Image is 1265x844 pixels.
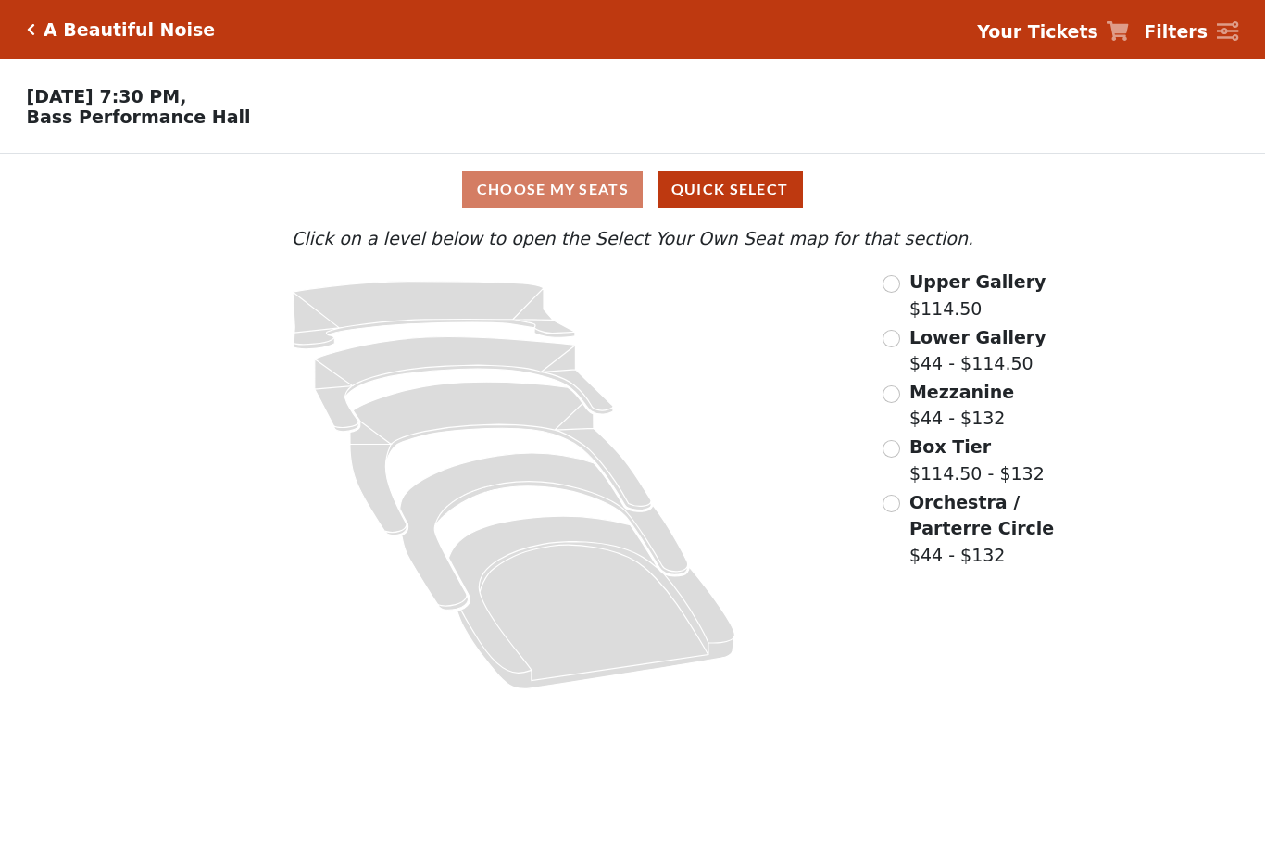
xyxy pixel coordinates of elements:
[449,516,735,688] path: Orchestra / Parterre Circle - Seats Available: 5
[909,436,991,457] span: Box Tier
[909,271,1046,292] span: Upper Gallery
[977,21,1098,42] strong: Your Tickets
[909,324,1046,377] label: $44 - $114.50
[909,269,1046,321] label: $114.50
[44,19,215,41] h5: A Beautiful Noise
[977,19,1129,45] a: Your Tickets
[658,171,803,208] button: Quick Select
[171,225,1094,252] p: Click on a level below to open the Select Your Own Seat map for that section.
[909,489,1094,569] label: $44 - $132
[1144,21,1208,42] strong: Filters
[1144,19,1238,45] a: Filters
[909,492,1054,539] span: Orchestra / Parterre Circle
[909,382,1014,402] span: Mezzanine
[909,379,1014,432] label: $44 - $132
[909,327,1046,347] span: Lower Gallery
[909,434,1045,486] label: $114.50 - $132
[27,23,35,36] a: Click here to go back to filters
[293,282,575,349] path: Upper Gallery - Seats Available: 278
